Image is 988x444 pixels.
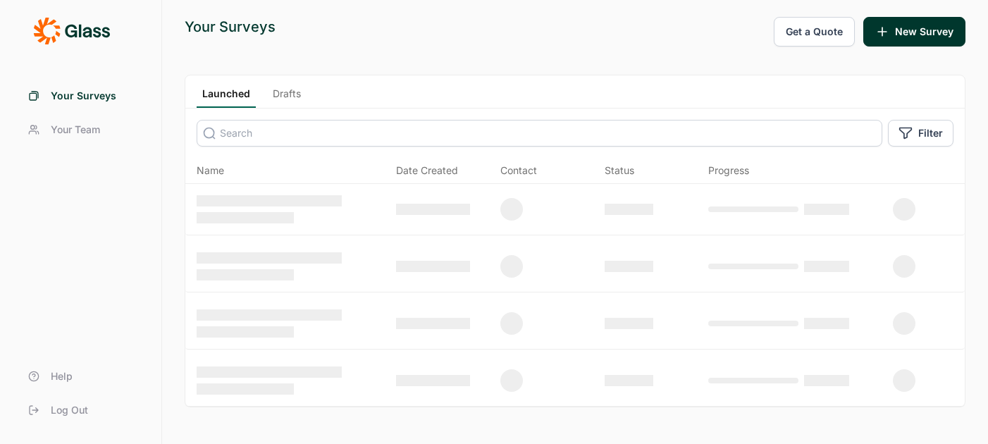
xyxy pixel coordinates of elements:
button: Filter [888,120,953,147]
span: Name [197,164,224,178]
span: Log Out [51,403,88,417]
div: Contact [500,164,537,178]
span: Filter [918,126,943,140]
span: Date Created [396,164,458,178]
a: Launched [197,87,256,108]
div: Progress [708,164,749,178]
span: Your Team [51,123,100,137]
button: Get a Quote [774,17,855,47]
a: Drafts [267,87,307,108]
span: Your Surveys [51,89,116,103]
div: Status [605,164,634,178]
div: Your Surveys [185,17,276,37]
button: New Survey [863,17,965,47]
span: Help [51,369,73,383]
input: Search [197,120,882,147]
